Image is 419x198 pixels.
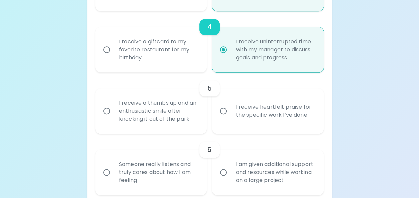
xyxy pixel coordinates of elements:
h6: 6 [207,144,212,155]
div: I receive uninterrupted time with my manager to discuss goals and progress [230,30,320,70]
div: I receive a thumbs up and an enthusiastic smile after knocking it out of the park [114,91,203,131]
div: choice-group-check [95,134,324,195]
div: Someone really listens and truly cares about how I am feeling [114,152,203,192]
div: choice-group-check [95,72,324,134]
h6: 5 [207,83,212,94]
div: I am given additional support and resources while working on a large project [230,152,320,192]
div: choice-group-check [95,11,324,72]
div: I receive a giftcard to my favorite restaurant for my birthday [114,30,203,70]
div: I receive heartfelt praise for the specific work I’ve done [230,95,320,127]
h6: 4 [207,22,212,32]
